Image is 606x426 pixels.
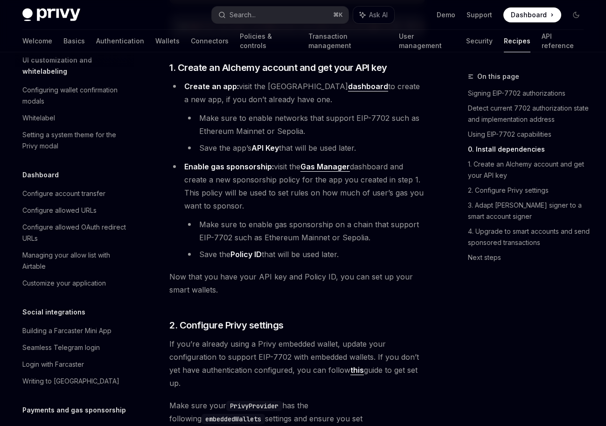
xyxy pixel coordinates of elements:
li: Save the app’s that will be used later. [184,141,425,154]
button: Search...⌘K [212,7,348,23]
div: Setting a system theme for the Privy modal [22,129,129,152]
img: dark logo [22,8,80,21]
a: 4. Upgrade to smart accounts and send sponsored transactions [468,224,591,250]
a: Login with Farcaster [15,356,134,373]
button: Ask AI [353,7,394,23]
h5: Social integrations [22,307,85,318]
div: Building a Farcaster Mini App [22,325,111,336]
a: Customize your application [15,275,134,292]
span: Dashboard [511,10,547,20]
strong: Create an app: [184,82,239,91]
a: Welcome [22,30,52,52]
code: embeddedWallets [202,414,265,424]
a: Setting a system theme for the Privy modal [15,126,134,154]
a: Demo [437,10,455,20]
a: 3. Adapt [PERSON_NAME] signer to a smart account signer [468,198,591,224]
a: Using EIP-7702 capabilities [468,127,591,142]
strong: API Key [251,143,279,153]
a: Configuring wallet confirmation modals [15,82,134,110]
a: Detect current 7702 authorization state and implementation address [468,101,591,127]
a: Dashboard [503,7,561,22]
div: Configure account transfer [22,188,105,199]
li: Save the that will be used later. [184,248,425,261]
div: Customize your application [22,278,106,289]
div: Search... [230,9,256,21]
div: Whitelabel [22,112,55,124]
a: Wallets [155,30,180,52]
a: Basics [63,30,85,52]
div: Configure allowed URLs [22,205,97,216]
li: Make sure to enable networks that support EIP-7702 such as Ethereum Mainnet or Sepolia. [184,112,425,138]
a: Configure allowed OAuth redirect URLs [15,219,134,247]
a: Seamless Telegram login [15,339,134,356]
a: Building a Farcaster Mini App [15,322,134,339]
h5: Dashboard [22,169,59,181]
a: Policies & controls [240,30,297,52]
a: Authentication [96,30,144,52]
a: API reference [542,30,584,52]
a: Signing EIP-7702 authorizations [468,86,591,101]
span: visit the [GEOGRAPHIC_DATA] to create a new app, if you don’t already have one. [184,82,420,104]
h5: Payments and gas sponsorship [22,405,126,416]
span: On this page [477,71,519,82]
div: Login with Farcaster [22,359,84,370]
a: this [350,365,364,375]
a: Next steps [468,250,591,265]
div: Configure allowed OAuth redirect URLs [22,222,129,244]
div: Writing to [GEOGRAPHIC_DATA] [22,376,119,387]
span: visit the dashboard and create a new sponsorship policy for the app you created in step 1. This p... [184,162,424,210]
button: Toggle dark mode [569,7,584,22]
strong: Enable gas sponsorship: [184,162,274,171]
span: 2. Configure Privy settings [169,319,284,332]
div: Seamless Telegram login [22,342,100,353]
a: Transaction management [308,30,388,52]
a: 2. Configure Privy settings [468,183,591,198]
a: Security [466,30,493,52]
a: Connectors [191,30,229,52]
a: Whitelabel [15,110,134,126]
a: Gas Manager [300,162,350,172]
span: 1. Create an Alchemy account and get your API key [169,61,387,74]
span: Now that you have your API key and Policy ID, you can set up your smart wallets. [169,270,425,296]
strong: Policy ID [230,250,262,259]
a: User management [399,30,455,52]
a: Configure allowed URLs [15,202,134,219]
a: Recipes [504,30,530,52]
a: dashboard [348,82,388,91]
div: Managing your allow list with Airtable [22,250,129,272]
a: Support [467,10,492,20]
a: Managing your allow list with Airtable [15,247,134,275]
code: PrivyProvider [226,401,282,411]
a: Configure account transfer [15,185,134,202]
span: Ask AI [369,10,388,20]
span: If you’re already using a Privy embedded wallet, update your configuration to support EIP-7702 wi... [169,337,425,390]
span: ⌘ K [333,11,343,19]
div: Configuring wallet confirmation modals [22,84,129,107]
a: 1. Create an Alchemy account and get your API key [468,157,591,183]
a: Writing to [GEOGRAPHIC_DATA] [15,373,134,390]
a: 0. Install dependencies [468,142,591,157]
li: Make sure to enable gas sponsorship on a chain that support EIP-7702 such as Ethereum Mainnet or ... [184,218,425,244]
